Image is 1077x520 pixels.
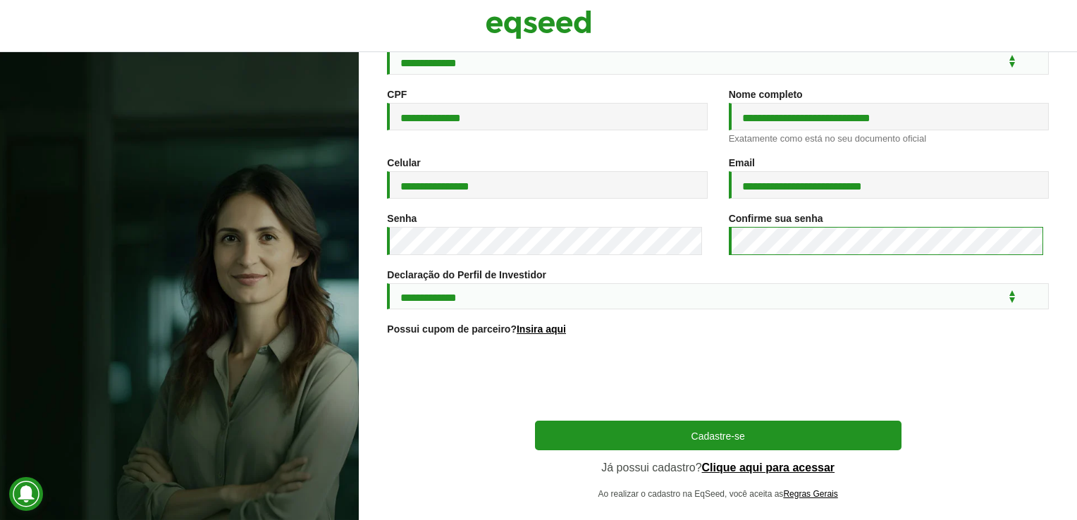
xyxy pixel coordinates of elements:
[783,490,837,498] a: Regras Gerais
[702,462,835,473] a: Clique aqui para acessar
[729,89,803,99] label: Nome completo
[535,489,901,499] p: Ao realizar o cadastro na EqSeed, você aceita as
[387,270,546,280] label: Declaração do Perfil de Investidor
[387,324,566,334] label: Possui cupom de parceiro?
[535,461,901,474] p: Já possui cadastro?
[486,7,591,42] img: EqSeed Logo
[387,158,420,168] label: Celular
[729,158,755,168] label: Email
[517,324,566,334] a: Insira aqui
[611,352,825,407] iframe: reCAPTCHA
[729,213,823,223] label: Confirme sua senha
[387,89,407,99] label: CPF
[387,213,417,223] label: Senha
[729,134,1049,143] div: Exatamente como está no seu documento oficial
[535,421,901,450] button: Cadastre-se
